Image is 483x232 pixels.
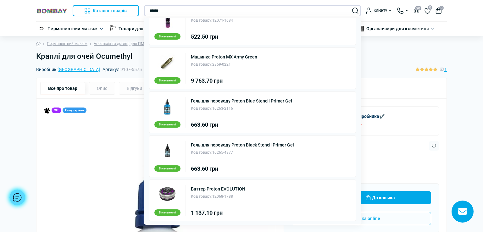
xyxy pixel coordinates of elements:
[439,6,444,10] span: 0
[191,150,294,156] div: 10265-4877
[191,18,212,23] span: Код товару:
[366,25,429,32] a: Органайзери для косметики
[191,143,294,147] a: Гель для переводу Proton Black Stencil Primer Gel
[73,5,139,16] button: Каталог товарів
[158,9,177,28] img: Піна Foam Proton EVOLUTION
[191,210,245,216] div: 1 137.10 грн
[110,25,116,32] img: Товари для тату
[154,33,180,40] div: В наявності
[154,77,180,84] div: В наявності
[191,62,212,67] span: Код товару:
[425,7,430,14] a: 0
[428,5,432,10] span: 0
[414,8,419,13] button: 20
[154,165,180,172] div: В наявності
[352,8,358,14] button: Search
[191,34,252,40] div: 522.50 грн
[36,8,68,14] img: BOMBAY
[154,121,180,128] div: В наявності
[191,55,257,59] a: Машинка Proton MX Army Green
[191,194,212,199] span: Код товару:
[191,150,212,155] span: Код товару:
[39,25,45,32] img: Перманентний макіяж
[158,185,177,204] img: Баттер Proton EVOLUTION
[191,62,257,68] div: 2869-0221
[415,6,421,10] span: 20
[191,78,257,84] div: 9 763.70 грн
[158,141,177,160] img: Гель для переводу Proton Black Stencil Primer Gel
[191,194,245,200] div: 12068-1788
[119,25,154,32] a: Товари для тату
[191,106,212,111] span: Код товару:
[158,53,177,72] img: Машинка Proton MX Army Green
[191,106,292,112] div: 10263-2116
[47,25,98,32] a: Перманентний макіяж
[191,18,252,24] div: 12071-1684
[191,166,294,172] div: 663.60 грн
[154,209,180,216] div: В наявності
[158,97,177,116] img: Гель для переводу Proton Blue Stencil Primer Gel
[191,122,292,128] div: 663.60 грн
[191,187,245,191] a: Баттер Proton EVOLUTION
[436,8,442,14] button: 0
[191,99,292,103] a: Гель для переводу Proton Blue Stencil Primer Gel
